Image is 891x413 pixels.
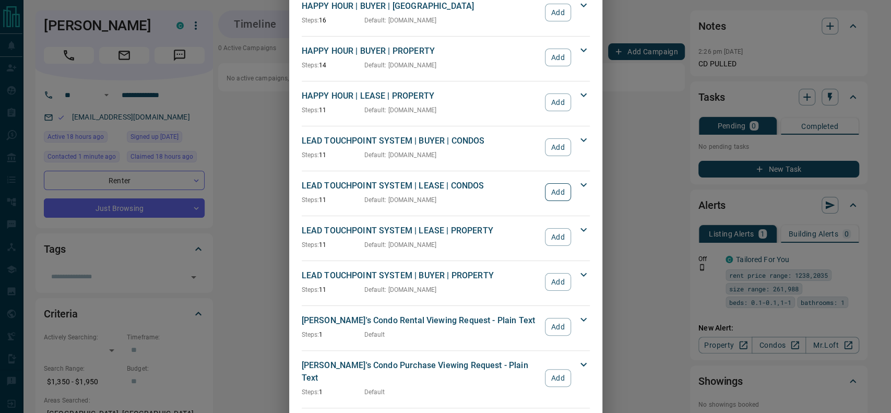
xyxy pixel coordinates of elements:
p: LEAD TOUCHPOINT SYSTEM | BUYER | PROPERTY [302,269,540,282]
p: 16 [302,16,364,25]
p: Default [364,330,385,339]
p: Default : [DOMAIN_NAME] [364,195,437,205]
button: Add [545,93,571,111]
div: HAPPY HOUR | BUYER | PROPERTYSteps:14Default: [DOMAIN_NAME]Add [302,43,590,72]
p: 11 [302,195,364,205]
span: Steps: [302,62,319,69]
p: 11 [302,285,364,294]
button: Add [545,228,571,246]
span: Steps: [302,107,319,114]
p: Default : [DOMAIN_NAME] [364,240,437,250]
p: LEAD TOUCHPOINT SYSTEM | LEASE | PROPERTY [302,225,540,237]
p: Default : [DOMAIN_NAME] [364,285,437,294]
div: LEAD TOUCHPOINT SYSTEM | LEASE | CONDOSSteps:11Default: [DOMAIN_NAME]Add [302,178,590,207]
button: Add [545,49,571,66]
p: 1 [302,330,364,339]
span: Steps: [302,17,319,24]
div: [PERSON_NAME]'s Condo Rental Viewing Request - Plain TextSteps:1DefaultAdd [302,312,590,341]
p: 11 [302,150,364,160]
div: HAPPY HOUR | LEASE | PROPERTYSteps:11Default: [DOMAIN_NAME]Add [302,88,590,117]
p: 1 [302,387,364,397]
button: Add [545,138,571,156]
p: Default : [DOMAIN_NAME] [364,150,437,160]
p: Default : [DOMAIN_NAME] [364,105,437,115]
p: Default : [DOMAIN_NAME] [364,16,437,25]
button: Add [545,369,571,387]
p: HAPPY HOUR | BUYER | PROPERTY [302,45,540,57]
p: Default : [DOMAIN_NAME] [364,61,437,70]
p: [PERSON_NAME]'s Condo Rental Viewing Request - Plain Text [302,314,540,327]
p: LEAD TOUCHPOINT SYSTEM | BUYER | CONDOS [302,135,540,147]
div: LEAD TOUCHPOINT SYSTEM | BUYER | PROPERTYSteps:11Default: [DOMAIN_NAME]Add [302,267,590,297]
button: Add [545,4,571,21]
button: Add [545,183,571,201]
button: Add [545,273,571,291]
span: Steps: [302,151,319,159]
p: 14 [302,61,364,70]
p: 11 [302,240,364,250]
p: HAPPY HOUR | LEASE | PROPERTY [302,90,540,102]
p: Default [364,387,385,397]
p: 11 [302,105,364,115]
div: LEAD TOUCHPOINT SYSTEM | BUYER | CONDOSSteps:11Default: [DOMAIN_NAME]Add [302,133,590,162]
p: LEAD TOUCHPOINT SYSTEM | LEASE | CONDOS [302,180,540,192]
span: Steps: [302,331,319,338]
div: LEAD TOUCHPOINT SYSTEM | LEASE | PROPERTYSteps:11Default: [DOMAIN_NAME]Add [302,222,590,252]
span: Steps: [302,388,319,396]
p: [PERSON_NAME]'s Condo Purchase Viewing Request - Plain Text [302,359,540,384]
span: Steps: [302,241,319,249]
span: Steps: [302,196,319,204]
span: Steps: [302,286,319,293]
div: [PERSON_NAME]'s Condo Purchase Viewing Request - Plain TextSteps:1DefaultAdd [302,357,590,399]
button: Add [545,318,571,336]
